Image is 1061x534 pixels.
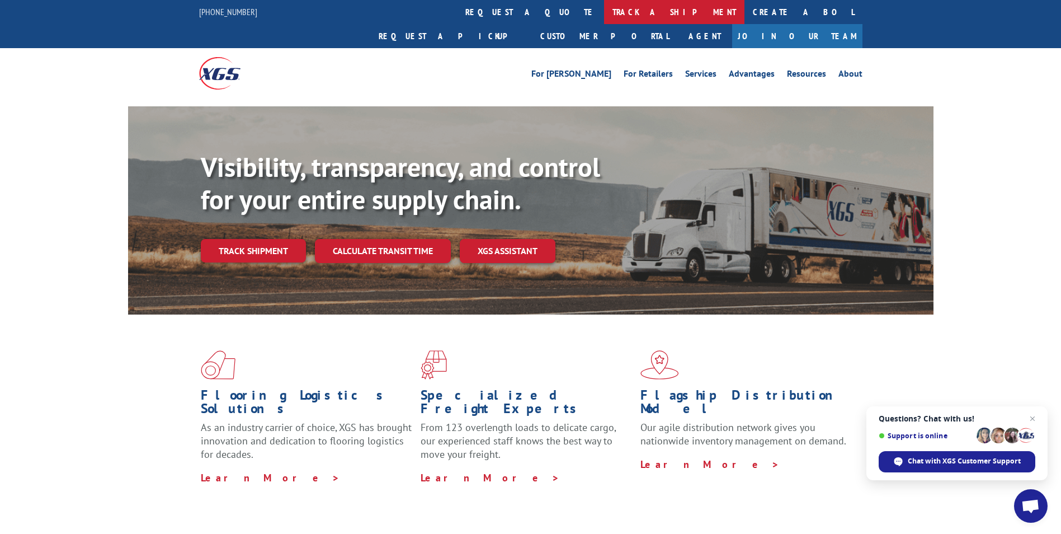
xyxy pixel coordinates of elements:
span: Our agile distribution network gives you nationwide inventory management on demand. [640,421,846,447]
span: Close chat [1026,412,1039,425]
a: Track shipment [201,239,306,263]
span: As an industry carrier of choice, XGS has brought innovation and dedication to flooring logistics... [201,421,412,461]
a: Services [685,69,716,82]
a: Learn More > [201,471,340,484]
h1: Flagship Distribution Model [640,388,852,421]
a: For Retailers [624,69,673,82]
img: xgs-icon-flagship-distribution-model-red [640,350,679,380]
p: From 123 overlength loads to delicate cargo, our experienced staff knows the best way to move you... [421,421,632,471]
a: Resources [787,69,826,82]
a: [PHONE_NUMBER] [199,6,257,17]
img: xgs-icon-focused-on-flooring-red [421,350,447,380]
span: Chat with XGS Customer Support [908,456,1021,466]
a: Agent [677,24,732,48]
b: Visibility, transparency, and control for your entire supply chain. [201,149,600,217]
a: Advantages [729,69,775,82]
a: Customer Portal [532,24,677,48]
h1: Specialized Freight Experts [421,388,632,421]
span: Questions? Chat with us! [879,414,1035,423]
img: xgs-icon-total-supply-chain-intelligence-red [201,350,235,380]
span: Support is online [879,432,973,440]
a: Learn More > [640,458,780,471]
a: XGS ASSISTANT [460,239,555,263]
div: Chat with XGS Customer Support [879,451,1035,472]
a: For [PERSON_NAME] [531,69,611,82]
a: Join Our Team [732,24,862,48]
a: About [838,69,862,82]
a: Calculate transit time [315,239,451,263]
a: Learn More > [421,471,560,484]
div: Open chat [1014,489,1048,523]
a: Request a pickup [370,24,532,48]
h1: Flooring Logistics Solutions [201,388,412,421]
